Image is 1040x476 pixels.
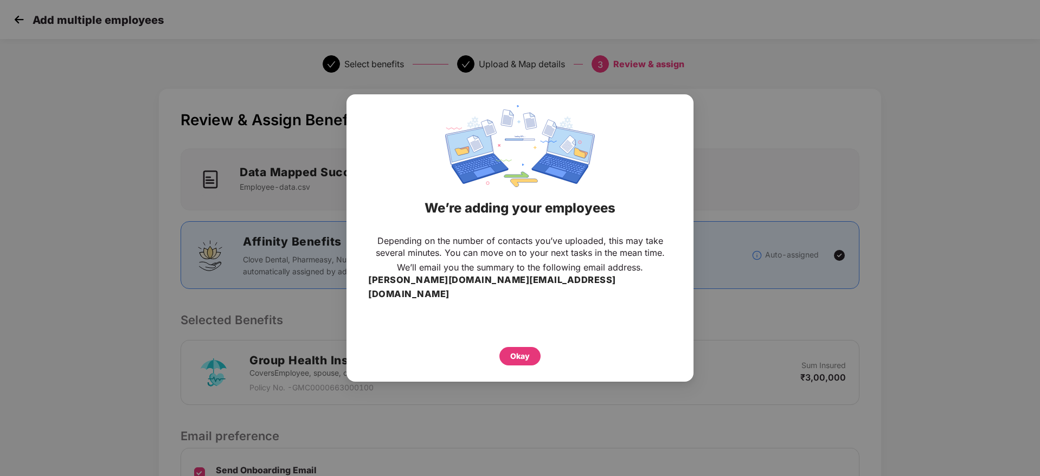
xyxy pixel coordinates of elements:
[360,187,680,229] div: We’re adding your employees
[368,235,672,259] p: Depending on the number of contacts you’ve uploaded, this may take several minutes. You can move ...
[397,261,643,273] p: We’ll email you the summary to the following email address.
[445,105,595,187] img: svg+xml;base64,PHN2ZyBpZD0iRGF0YV9zeW5jaW5nIiB4bWxucz0iaHR0cDovL3d3dy53My5vcmcvMjAwMC9zdmciIHdpZH...
[368,273,672,301] h3: [PERSON_NAME][DOMAIN_NAME][EMAIL_ADDRESS][DOMAIN_NAME]
[510,350,530,362] div: Okay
